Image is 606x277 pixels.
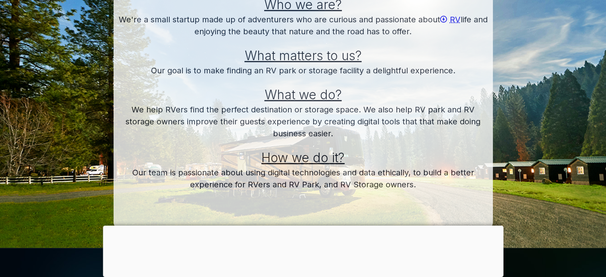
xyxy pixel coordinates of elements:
[117,139,490,167] h2: How we do it?
[117,37,490,65] h2: What matters to us?
[117,167,490,191] p: Our team is passionate about using digital technologies and data ethically, to build a better exp...
[450,15,461,24] span: RV
[117,65,490,77] p: Our goal is to make finding an RV park or storage facility a delightful experience.
[440,15,461,24] a: RV
[103,226,503,275] iframe: Advertisement
[117,14,490,37] p: We're a small startup made up of adventurers who are curious and passionate about life and enjoyi...
[117,77,490,104] h2: What we do?
[117,104,490,139] p: We help RVers find the perfect destination or storage space. We also help RV park and RV storage ...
